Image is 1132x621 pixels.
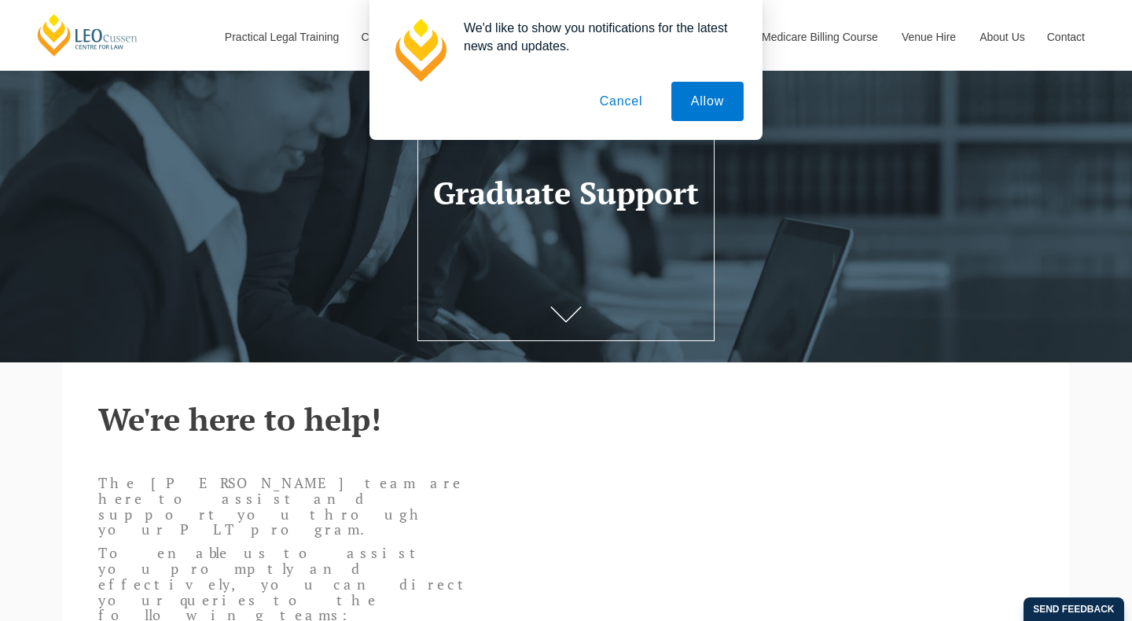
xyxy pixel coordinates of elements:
[430,175,702,210] h1: Graduate Support
[388,19,451,82] img: notification icon
[671,82,744,121] button: Allow
[98,402,1034,436] h2: We're here to help!
[451,19,744,55] div: We'd like to show you notifications for the latest news and updates.
[98,476,474,538] p: The [PERSON_NAME] team are here to assist and support you through your PLT program.
[580,82,663,121] button: Cancel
